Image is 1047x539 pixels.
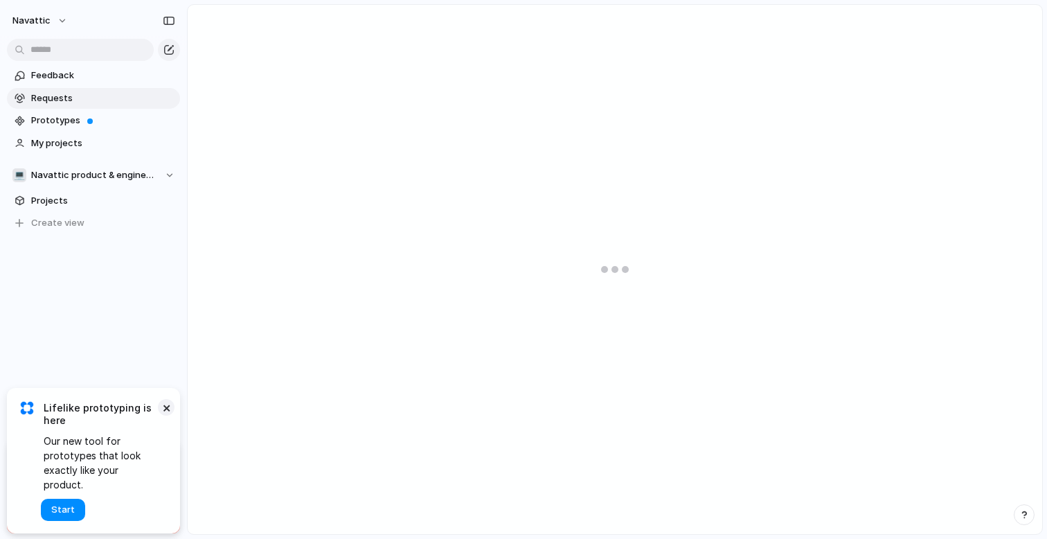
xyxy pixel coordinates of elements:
span: Lifelike prototyping is here [44,402,159,427]
button: Start [41,499,85,521]
span: Requests [31,91,175,105]
a: Projects [7,191,180,211]
span: Projects [31,194,175,208]
button: navattic [6,10,75,32]
span: My projects [31,136,175,150]
span: Create view [31,216,84,230]
button: Dismiss [158,399,174,416]
div: 💻 [12,168,26,182]
span: navattic [12,14,51,28]
a: My projects [7,133,180,154]
span: Navattic product & engineering [31,168,158,182]
span: Feedback [31,69,175,82]
button: 💻Navattic product & engineering [7,165,180,186]
a: Prototypes [7,110,180,131]
span: Our new tool for prototypes that look exactly like your product. [44,434,159,492]
a: Requests [7,88,180,109]
span: Start [51,503,75,517]
button: Create view [7,213,180,233]
span: Prototypes [31,114,175,127]
a: Feedback [7,65,180,86]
